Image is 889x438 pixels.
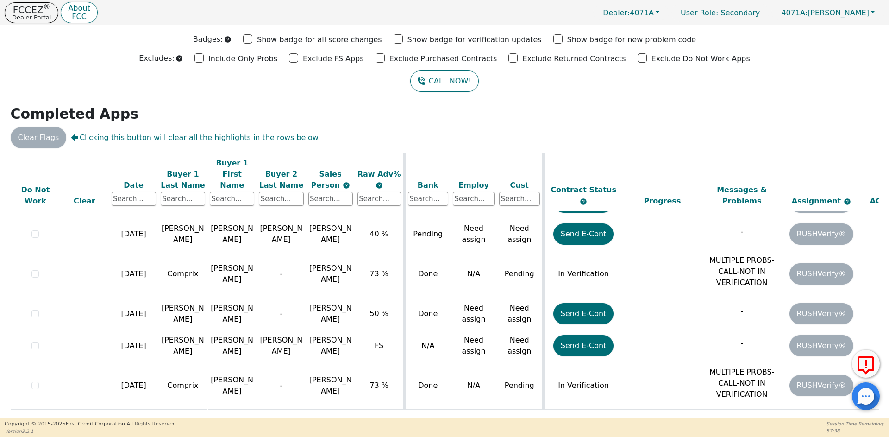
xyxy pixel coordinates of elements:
input: Search... [210,192,254,206]
td: - [257,250,306,298]
p: Exclude Purchased Contracts [389,53,497,64]
div: Buyer 1 Last Name [161,168,205,190]
div: Clear [62,196,106,207]
td: Need assign [497,218,543,250]
td: [PERSON_NAME] [158,218,207,250]
span: [PERSON_NAME] [309,375,352,395]
p: Include Only Probs [208,53,277,64]
span: User Role : [681,8,718,17]
input: Search... [112,192,156,206]
span: 73 % [369,381,388,390]
p: Dealer Portal [12,14,51,20]
span: Contract Status [551,185,616,194]
input: Search... [259,192,303,206]
div: Bank [408,179,449,190]
div: Employ [453,179,495,190]
p: - [704,226,779,237]
p: FCC [68,13,90,20]
p: Secondary [671,4,769,22]
button: Send E-Cont [553,303,614,324]
span: 4071A [603,8,654,17]
td: [DATE] [109,218,158,250]
p: Excludes: [139,53,174,64]
div: Buyer 2 Last Name [259,168,303,190]
p: Exclude Returned Contracts [522,53,626,64]
td: N/A [404,330,451,362]
span: Assignment [792,197,844,205]
button: Send E-Cont [553,335,614,356]
span: 50 % [369,309,388,318]
td: Need assign [451,218,497,250]
p: - [704,338,779,349]
td: Need assign [451,298,497,330]
input: Search... [161,192,205,206]
strong: Completed Apps [11,106,139,122]
input: Search... [408,192,449,206]
p: Exclude FS Apps [303,53,364,64]
span: Raw Adv% [357,169,401,178]
td: [DATE] [109,250,158,298]
span: FS [375,341,383,350]
a: User Role: Secondary [671,4,769,22]
input: Search... [453,192,495,206]
td: [PERSON_NAME] [207,298,257,330]
button: Send E-Cont [553,223,614,245]
p: Show badge for new problem code [567,34,696,45]
span: Dealer: [603,8,630,17]
input: Search... [308,192,353,206]
div: Cust [499,179,540,190]
td: - [257,362,306,410]
span: [PERSON_NAME] [781,8,869,17]
td: [PERSON_NAME] [158,298,207,330]
span: 4071A: [781,8,808,17]
td: Done [404,362,451,410]
button: 4071A:[PERSON_NAME] [771,6,884,20]
td: [PERSON_NAME] [158,330,207,362]
span: [PERSON_NAME] [309,304,352,324]
td: Comprix [158,362,207,410]
td: [DATE] [109,362,158,410]
p: FCCEZ [12,5,51,14]
div: Buyer 1 First Name [210,157,254,190]
td: Pending [497,250,543,298]
td: N/A [451,250,497,298]
p: Show badge for verification updates [407,34,542,45]
td: Comprix [158,250,207,298]
button: AboutFCC [61,2,97,24]
span: [PERSON_NAME] [309,264,352,284]
span: 40 % [369,229,388,238]
td: Done [404,298,451,330]
td: - [257,298,306,330]
input: Search... [499,192,540,206]
span: 73 % [369,269,388,278]
td: N/A [451,362,497,410]
td: [DATE] [109,330,158,362]
td: [PERSON_NAME] [257,330,306,362]
div: Messages & Problems [704,184,779,207]
p: Show badge for all score changes [257,34,382,45]
td: Need assign [497,330,543,362]
td: Pending [404,218,451,250]
span: Sales Person [311,169,343,189]
a: Dealer:4071A [593,6,669,20]
button: CALL NOW! [410,70,478,92]
p: Session Time Remaining: [826,420,884,427]
p: Copyright © 2015- 2025 First Credit Corporation. [5,420,177,428]
sup: ® [44,3,50,11]
td: Done [404,250,451,298]
span: [PERSON_NAME] [309,336,352,355]
td: Pending [497,362,543,410]
td: [DATE] [109,298,158,330]
td: [PERSON_NAME] [207,250,257,298]
button: FCCEZ®Dealer Portal [5,2,58,23]
span: [PERSON_NAME] [309,224,352,244]
td: In Verification [543,250,623,298]
span: All Rights Reserved. [126,421,177,427]
td: [PERSON_NAME] [257,218,306,250]
td: [PERSON_NAME] [207,330,257,362]
td: [PERSON_NAME] [207,218,257,250]
div: Do Not Work [13,184,58,207]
